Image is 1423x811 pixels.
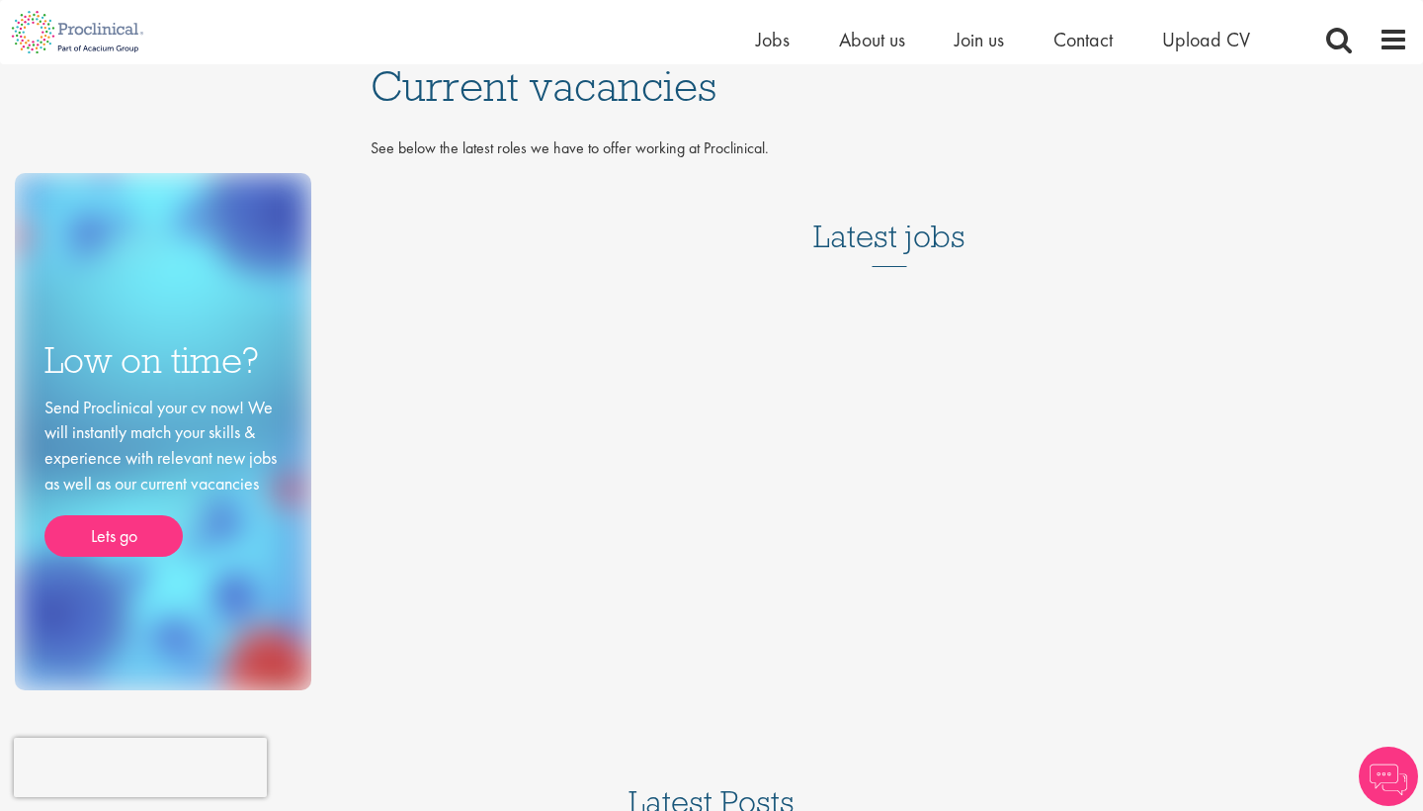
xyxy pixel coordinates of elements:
a: Upload CV [1162,27,1250,52]
a: Jobs [756,27,790,52]
img: Chatbot [1359,747,1418,806]
div: Send Proclinical your cv now! We will instantly match your skills & experience with relevant new ... [44,395,282,558]
a: Join us [955,27,1004,52]
a: About us [839,27,905,52]
iframe: reCAPTCHA [14,738,267,797]
h3: Low on time? [44,341,282,380]
a: Contact [1053,27,1113,52]
h3: Latest jobs [813,170,965,267]
a: Lets go [44,515,183,557]
span: Current vacancies [371,59,716,113]
p: See below the latest roles we have to offer working at Proclinical. [371,137,1408,160]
